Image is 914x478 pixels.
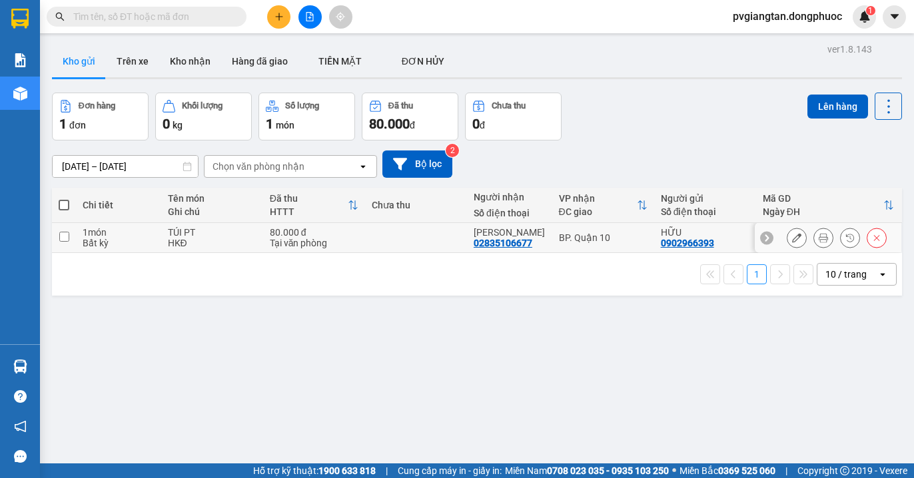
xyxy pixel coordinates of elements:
span: file-add [305,12,314,21]
span: đ [410,120,415,130]
img: logo-vxr [11,9,29,29]
button: 1 [747,264,767,284]
span: 1 [266,116,273,132]
button: Đơn hàng1đơn [52,93,149,140]
span: copyright [840,466,849,475]
img: icon-new-feature [859,11,871,23]
span: notification [14,420,27,433]
div: Chưa thu [492,101,526,111]
span: caret-down [889,11,901,23]
button: Khối lượng0kg [155,93,252,140]
div: KHẮC DUY [474,227,546,238]
button: caret-down [883,5,906,29]
div: Mã GD [763,193,883,204]
div: Người gửi [661,193,749,204]
img: warehouse-icon [13,87,27,101]
div: Số điện thoại [661,206,749,217]
button: aim [329,5,352,29]
div: Số lượng [285,101,319,111]
div: 02835106677 [474,238,532,248]
strong: 0369 525 060 [718,465,775,476]
div: Ghi chú [168,206,256,217]
span: | [785,463,787,478]
div: Chưa thu [372,200,460,210]
input: Tìm tên, số ĐT hoặc mã đơn [73,9,230,24]
span: search [55,12,65,21]
th: Toggle SortBy [756,188,901,223]
div: Người nhận [474,192,546,202]
input: Select a date range. [53,156,198,177]
span: pvgiangtan.dongphuoc [722,8,853,25]
th: Toggle SortBy [263,188,365,223]
img: solution-icon [13,53,27,67]
button: Trên xe [106,45,159,77]
div: 80.000 đ [270,227,358,238]
span: đ [480,120,485,130]
svg: open [358,161,368,172]
div: Chọn văn phòng nhận [213,160,304,173]
div: ver 1.8.143 [827,42,872,57]
div: Khối lượng [182,101,223,111]
div: Chi tiết [83,200,155,210]
div: 10 / trang [825,268,867,281]
span: kg [173,120,183,130]
div: BP. Quận 10 [559,232,648,243]
div: Đã thu [270,193,348,204]
span: 1 [868,6,873,15]
span: TIỀN MẶT [318,56,362,67]
button: Đã thu80.000đ [362,93,458,140]
span: Miền Nam [505,463,669,478]
span: 80.000 [369,116,410,132]
button: Lên hàng [807,95,868,119]
span: 1 [59,116,67,132]
div: Ngày ĐH [763,206,883,217]
span: đơn [69,120,86,130]
div: Bất kỳ [83,238,155,248]
div: HKĐ [168,238,256,248]
div: ĐC giao [559,206,637,217]
span: 0 [472,116,480,132]
div: Đơn hàng [79,101,115,111]
span: message [14,450,27,463]
span: Hỗ trợ kỹ thuật: [253,463,376,478]
span: aim [336,12,345,21]
div: 0902966393 [661,238,714,248]
button: file-add [298,5,322,29]
span: Cung cấp máy in - giấy in: [398,463,502,478]
img: warehouse-icon [13,359,27,373]
span: Miền Bắc [680,463,775,478]
span: plus [274,12,284,21]
sup: 2 [446,144,459,157]
button: Bộ lọc [382,150,452,178]
div: Sửa đơn hàng [787,228,807,248]
button: Kho gửi [52,45,106,77]
button: plus [267,5,290,29]
button: Chưa thu0đ [465,93,562,140]
span: ⚪️ [672,468,676,473]
div: TÚI PT [168,227,256,238]
sup: 1 [866,6,875,15]
div: Số điện thoại [474,208,546,218]
div: 1 món [83,227,155,238]
svg: open [877,269,888,280]
strong: 0708 023 035 - 0935 103 250 [547,465,669,476]
span: question-circle [14,390,27,403]
button: Hàng đã giao [221,45,298,77]
div: HTTT [270,206,348,217]
div: Đã thu [388,101,413,111]
button: Số lượng1món [258,93,355,140]
th: Toggle SortBy [552,188,654,223]
span: 0 [163,116,170,132]
button: Kho nhận [159,45,221,77]
div: VP nhận [559,193,637,204]
div: Tại văn phòng [270,238,358,248]
div: Tên món [168,193,256,204]
strong: 1900 633 818 [318,465,376,476]
div: HỮU [661,227,749,238]
span: ĐƠN HỦY [402,56,444,67]
span: | [386,463,388,478]
span: món [276,120,294,130]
